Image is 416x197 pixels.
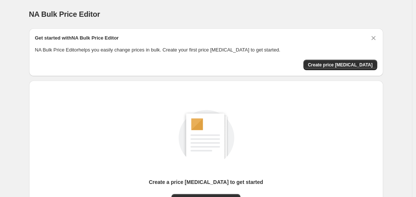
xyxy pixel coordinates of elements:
span: Create price [MEDICAL_DATA] [308,62,373,68]
button: Dismiss card [370,34,377,42]
p: Create a price [MEDICAL_DATA] to get started [149,178,263,186]
span: NA Bulk Price Editor [29,10,100,18]
button: Create price change job [303,60,377,70]
p: NA Bulk Price Editor helps you easily change prices in bulk. Create your first price [MEDICAL_DAT... [35,46,377,54]
h2: Get started with NA Bulk Price Editor [35,34,119,42]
